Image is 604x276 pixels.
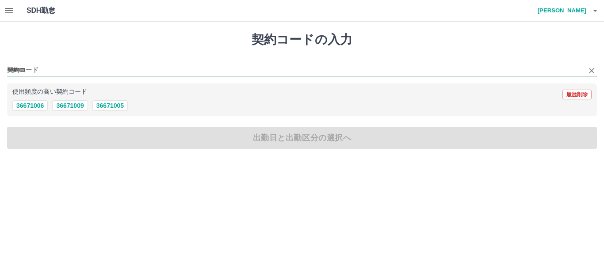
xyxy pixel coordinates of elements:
[52,100,88,111] button: 36671009
[7,32,597,47] h1: 契約コードの入力
[585,64,598,77] button: Clear
[12,89,87,95] p: 使用頻度の高い契約コード
[92,100,128,111] button: 36671005
[12,100,48,111] button: 36671006
[562,90,592,99] button: 履歴削除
